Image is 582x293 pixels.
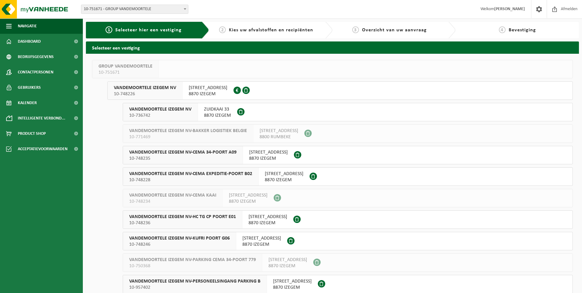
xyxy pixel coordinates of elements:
span: 8800 RUMBEKE [260,134,298,140]
span: 10-771469 [129,134,247,140]
span: 8870 IZEGEM [273,284,312,291]
span: VANDEMOORTELE IZEGEM NV-CEMA EXPEDITIE-POORT B02 [129,171,252,177]
span: 10-751671 - GROUP VANDEMOORTELE [81,5,188,14]
span: Selecteer hier een vestiging [115,28,182,33]
button: VANDEMOORTELE IZEGEM NV-CEMA 34-POORT A09 10-748235 [STREET_ADDRESS]8870 IZEGEM [123,146,573,164]
span: [STREET_ADDRESS] [229,192,268,198]
span: 1 [106,26,112,33]
strong: [PERSON_NAME] [494,7,525,11]
span: Bedrijfsgegevens [18,49,54,64]
span: 3 [352,26,359,33]
span: Gebruikers [18,80,41,95]
span: 8870 IZEGEM [229,198,268,205]
span: [STREET_ADDRESS] [268,257,307,263]
span: 10-957402 [129,284,260,291]
span: 10-748246 [129,241,230,248]
span: [STREET_ADDRESS] [189,85,227,91]
span: Kies uw afvalstoffen en recipiënten [229,28,313,33]
span: Acceptatievoorwaarden [18,141,67,157]
button: VANDEMOORTELE IZEGEM NV-KUFRI POORT G06 10-748246 [STREET_ADDRESS]8870 IZEGEM [123,232,573,250]
span: Bevestiging [509,28,536,33]
span: [STREET_ADDRESS] [249,214,287,220]
span: 10-736742 [129,112,191,119]
button: VANDEMOORTELE IZEGEM NV-CEMA EXPEDITIE-POORT B02 10-748228 [STREET_ADDRESS]8870 IZEGEM [123,167,573,186]
button: VANDEMOORTELE IZEGEM NV-HC TG CP POORT E01 10-748236 [STREET_ADDRESS]8870 IZEGEM [123,210,573,229]
span: [STREET_ADDRESS] [265,171,303,177]
span: 10-748236 [129,220,236,226]
span: 10-748235 [129,155,237,162]
span: [STREET_ADDRESS] [249,149,288,155]
span: [STREET_ADDRESS] [273,278,312,284]
span: 10-748228 [129,177,252,183]
span: Kalender [18,95,37,111]
span: 4 [499,26,506,33]
button: VANDEMOORTELE IZEGEM NV 10-736742 ZUIDKAAI 338870 IZEGEM [123,103,573,121]
iframe: chat widget [3,279,102,293]
span: 10-748226 [114,91,176,97]
span: 8870 IZEGEM [249,220,287,226]
span: Navigatie [18,18,37,34]
span: Overzicht van uw aanvraag [362,28,427,33]
span: VANDEMOORTELE IZEGEM NV-PERSONEELSINGANG PARKING B [129,278,260,284]
span: 10-751671 [98,69,152,76]
span: Product Shop [18,126,46,141]
span: 8870 IZEGEM [189,91,227,97]
span: VANDEMOORTELE IZEGEM NV-CEMA KAAI [129,192,216,198]
span: 10-750368 [129,263,256,269]
span: 8870 IZEGEM [249,155,288,162]
span: [STREET_ADDRESS] [242,235,281,241]
span: Contactpersonen [18,64,53,80]
span: Dashboard [18,34,41,49]
h2: Selecteer een vestiging [86,41,579,53]
span: VANDEMOORTELE IZEGEM NV-KUFRI POORT G06 [129,235,230,241]
span: VANDEMOORTELE IZEGEM NV-CEMA 34-POORT A09 [129,149,237,155]
span: VANDEMOORTELE IZEGEM NV-BAKKER LOGISTIEK BELGIE [129,128,247,134]
span: 10-748234 [129,198,216,205]
span: 8870 IZEGEM [242,241,281,248]
span: ZUIDKAAI 33 [204,106,231,112]
span: Intelligente verbond... [18,111,65,126]
span: 8870 IZEGEM [204,112,231,119]
span: VANDEMOORTELE IZEGEM NV-HC TG CP POORT E01 [129,214,236,220]
button: VANDEMOORTELE IZEGEM NV 10-748226 [STREET_ADDRESS]8870 IZEGEM [107,81,573,100]
span: VANDEMOORTELE IZEGEM NV [114,85,176,91]
span: 8870 IZEGEM [268,263,307,269]
span: 2 [219,26,226,33]
span: VANDEMOORTELE IZEGEM NV [129,106,191,112]
span: [STREET_ADDRESS] [260,128,298,134]
span: VANDEMOORTELE IZEGEM NV-PARKING CEMA 34-POORT 779 [129,257,256,263]
span: 8870 IZEGEM [265,177,303,183]
span: GROUP VANDEMOORTELE [98,63,152,69]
